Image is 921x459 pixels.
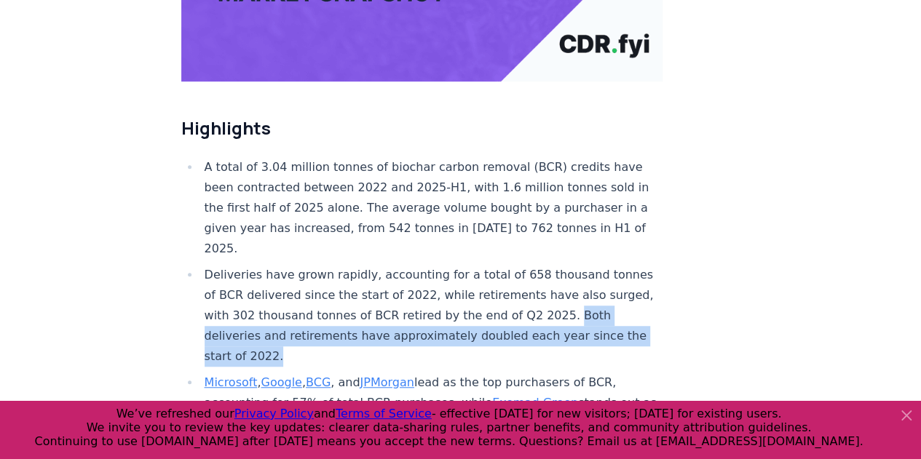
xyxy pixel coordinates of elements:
[200,265,663,367] li: Deliveries have grown rapidly, accounting for a total of 658 thousand tonnes of BCR delivered sin...
[261,375,301,389] a: Google
[306,375,331,389] a: BCG
[205,375,258,389] a: Microsoft
[360,375,414,389] a: JPMorgan
[181,116,663,140] h2: Highlights
[200,157,663,259] li: A total of 3.04 million tonnes of biochar carbon removal (BCR) credits have been contracted betwe...
[492,396,578,410] a: Exomad Green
